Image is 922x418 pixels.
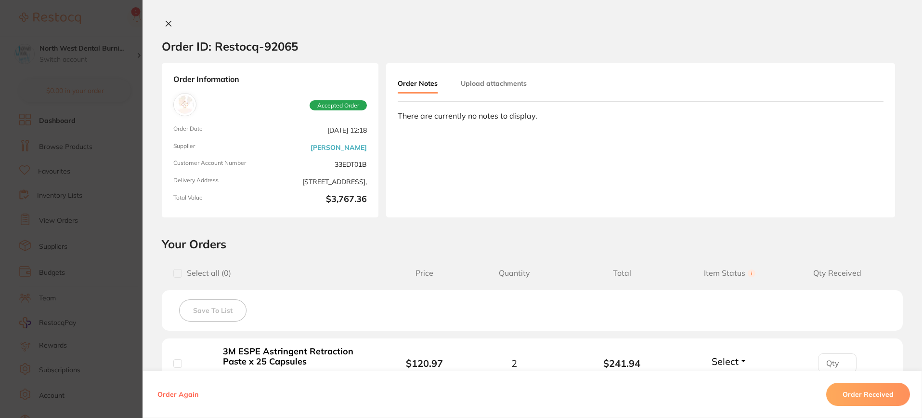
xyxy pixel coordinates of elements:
[176,95,194,114] img: Henry Schein Halas
[310,100,367,111] span: Accepted Order
[189,351,213,374] img: 3M ESPE Astringent Retraction Paste x 25 Capsules
[709,355,750,367] button: Select
[274,194,367,206] b: $3,767.36
[162,237,903,251] h2: Your Orders
[173,160,266,169] span: Customer Account Number
[179,299,247,322] button: Save To List
[818,353,857,373] input: Qty
[173,194,266,206] span: Total Value
[676,269,784,278] span: Item Status
[406,357,443,369] b: $120.97
[311,144,367,151] a: [PERSON_NAME]
[173,75,367,85] strong: Order Information
[220,346,375,380] button: 3M ESPE Astringent Retraction Paste x 25 Capsules Product Code: TM-56944
[511,358,517,369] span: 2
[182,269,231,278] span: Select all ( 0 )
[274,160,367,169] span: 33EDT01B
[460,269,568,278] span: Quantity
[398,75,438,94] button: Order Notes
[461,75,527,92] button: Upload attachments
[712,355,739,367] span: Select
[568,358,676,369] b: $241.94
[155,390,201,399] button: Order Again
[173,143,266,152] span: Supplier
[223,347,372,366] b: 3M ESPE Astringent Retraction Paste x 25 Capsules
[173,177,266,187] span: Delivery Address
[568,269,676,278] span: Total
[173,125,266,135] span: Order Date
[783,269,891,278] span: Qty Received
[826,383,910,406] button: Order Received
[162,39,298,54] h2: Order ID: Restocq- 92065
[398,111,883,120] div: There are currently no notes to display.
[274,125,367,135] span: [DATE] 12:18
[274,177,367,187] span: [STREET_ADDRESS],
[389,269,460,278] span: Price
